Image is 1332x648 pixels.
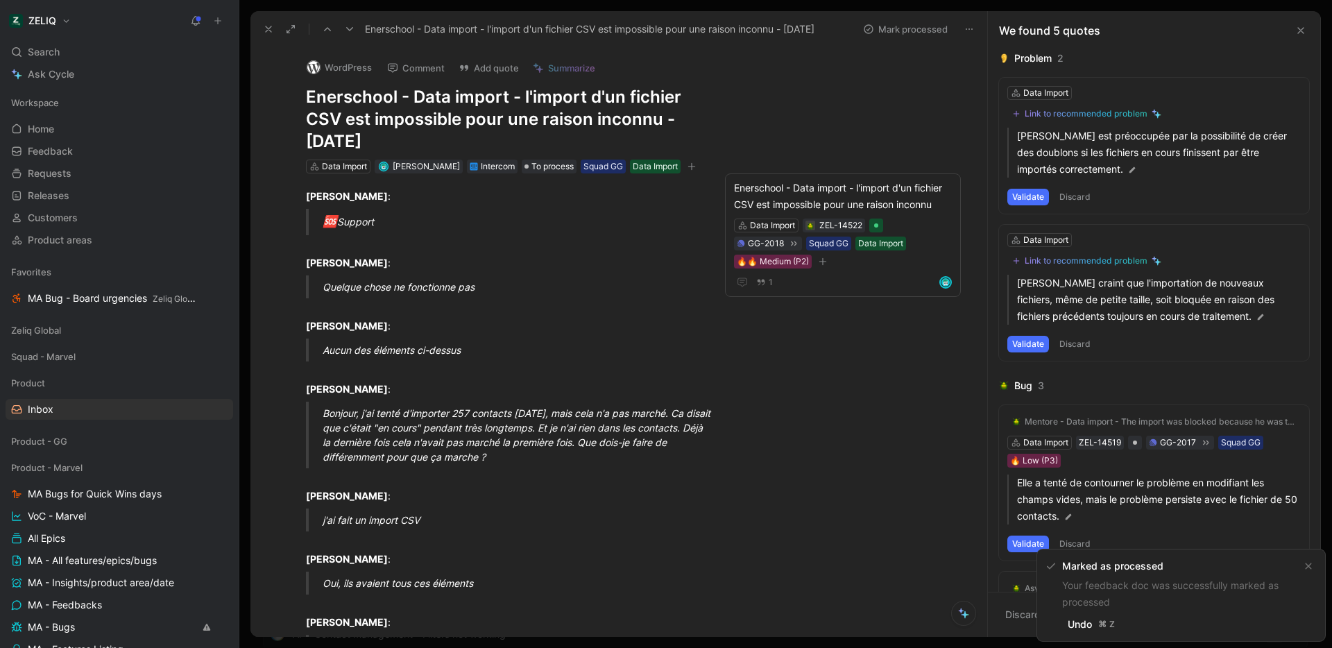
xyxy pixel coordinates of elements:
[1007,536,1049,552] button: Validate
[11,96,59,110] span: Workspace
[1127,165,1137,175] img: pen.svg
[306,320,388,332] strong: [PERSON_NAME]
[28,211,78,225] span: Customers
[633,160,678,173] div: Data Import
[753,275,776,290] button: 1
[750,219,795,232] div: Data Import
[999,22,1100,39] div: We found 5 quotes
[6,431,233,452] div: Product - GG
[1007,336,1049,352] button: Validate
[769,278,773,287] span: 1
[748,237,784,250] div: GG-2018
[6,262,233,282] div: Favorites
[28,291,197,306] span: MA Bug - Board urgencies
[381,58,451,78] button: Comment
[6,42,233,62] div: Search
[522,160,577,173] div: To process
[6,373,233,393] div: Product
[153,293,199,304] span: Zeliq Global
[1062,558,1295,574] div: Marked as processed
[28,620,75,634] span: MA - Bugs
[300,57,378,78] button: logoWordPress
[11,323,61,337] span: Zeliq Global
[527,58,601,78] button: Summarize
[531,160,574,173] span: To process
[999,53,1009,63] img: 👂
[999,604,1059,626] button: Discard all
[1054,189,1095,205] button: Discard
[1098,617,1107,631] div: ⌘
[28,167,71,180] span: Requests
[6,528,233,549] a: All Epics
[6,506,233,527] a: VoC - Marvel
[6,230,233,250] a: Product areas
[6,617,233,638] a: MA - Bugs
[306,474,699,503] div: :
[805,221,815,230] button: 🪲
[806,222,814,230] img: 🪲
[6,141,233,162] a: Feedback
[28,554,157,568] span: MA - All features/epics/bugs
[28,598,102,612] span: MA - Feedbacks
[6,572,233,593] a: MA - Insights/product area/date
[734,180,952,213] div: Enerschool - Data import - l'import d'un fichier CSV est impossible pour une raison inconnu
[6,320,233,341] div: Zeliq Global
[6,119,233,139] a: Home
[1023,233,1068,247] div: Data Import
[1012,418,1021,426] img: 🪲
[323,214,337,228] span: 🆘
[323,576,715,590] div: Oui, ils avaient tous ces éléments
[6,320,233,345] div: Zeliq Global
[6,346,233,371] div: Squad - Marvel
[1025,255,1147,266] div: Link to recommended problem
[306,189,699,203] div: :
[322,160,367,173] div: Data Import
[11,434,67,448] span: Product - GG
[28,122,54,136] span: Home
[1054,336,1095,352] button: Discard
[306,257,388,268] strong: [PERSON_NAME]
[6,484,233,504] a: MA Bugs for Quick Wins days
[1007,253,1166,269] button: Link to recommended problem
[6,373,233,420] div: ProductInbox
[323,406,715,464] div: Bonjour, j'ai tenté d'importer 257 contacts [DATE], mais cela n'a pas marché. Ca disait que c'éta...
[306,490,388,502] strong: [PERSON_NAME]
[28,144,73,158] span: Feedback
[1014,50,1052,67] div: Problem
[452,58,525,78] button: Add quote
[819,219,862,232] div: ZEL-14522
[1057,50,1064,67] div: 2
[857,19,954,39] button: Mark processed
[1014,377,1032,394] div: Bug
[737,255,809,268] div: 🔥🔥 Medium (P2)
[1017,275,1301,325] p: [PERSON_NAME] craint que l'importation de nouveaux fichiers, même de petite taille, soit bloquée ...
[28,44,60,60] span: Search
[28,576,174,590] span: MA - Insights/product area/date
[1062,579,1279,608] span: Your feedback doc was successfully marked as processed
[6,550,233,571] a: MA - All features/epics/bugs
[306,241,699,270] div: :
[323,213,715,231] div: Support
[323,280,715,294] div: Quelque chose ne fonctionne pas
[11,265,51,279] span: Favorites
[1007,580,1186,597] button: 🪲Async actions - CSV import infinity load
[379,163,387,171] img: avatar
[323,343,715,357] div: Aucun des éléments ci-dessus
[11,376,45,390] span: Product
[28,66,74,83] span: Ask Cycle
[28,531,65,545] span: All Epics
[11,461,83,475] span: Product - Marvel
[1038,377,1044,394] div: 3
[1054,536,1095,552] button: Discard
[858,237,903,250] div: Data Import
[28,189,69,203] span: Releases
[306,537,699,566] div: :
[306,383,388,395] strong: [PERSON_NAME]
[307,60,321,74] img: logo
[1025,108,1147,119] div: Link to recommended problem
[6,431,233,456] div: Product - GG
[1107,617,1117,631] div: Z
[999,381,1009,391] img: 🪲
[583,160,623,173] div: Squad GG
